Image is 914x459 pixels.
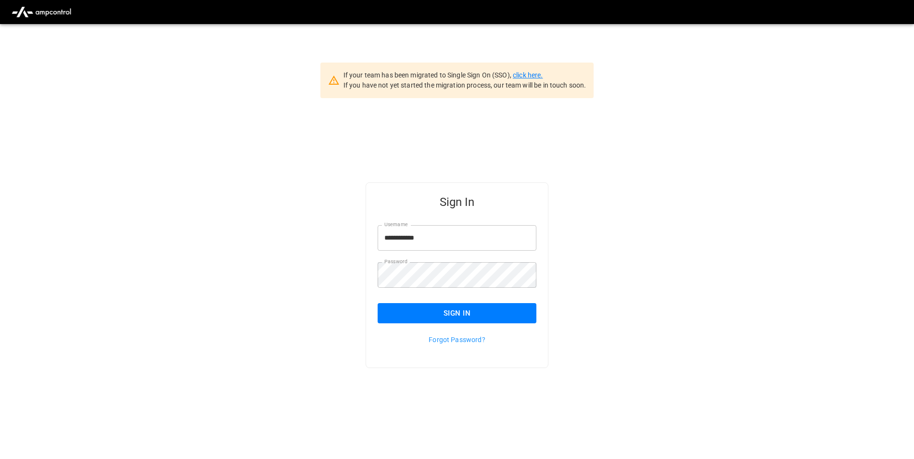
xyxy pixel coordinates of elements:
h5: Sign In [378,194,536,210]
label: Username [384,221,407,229]
p: Forgot Password? [378,335,536,344]
img: ampcontrol.io logo [8,3,75,21]
a: click here. [513,71,543,79]
span: If you have not yet started the migration process, our team will be in touch soon. [343,81,586,89]
button: Sign In [378,303,536,323]
span: If your team has been migrated to Single Sign On (SSO), [343,71,513,79]
label: Password [384,258,407,266]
